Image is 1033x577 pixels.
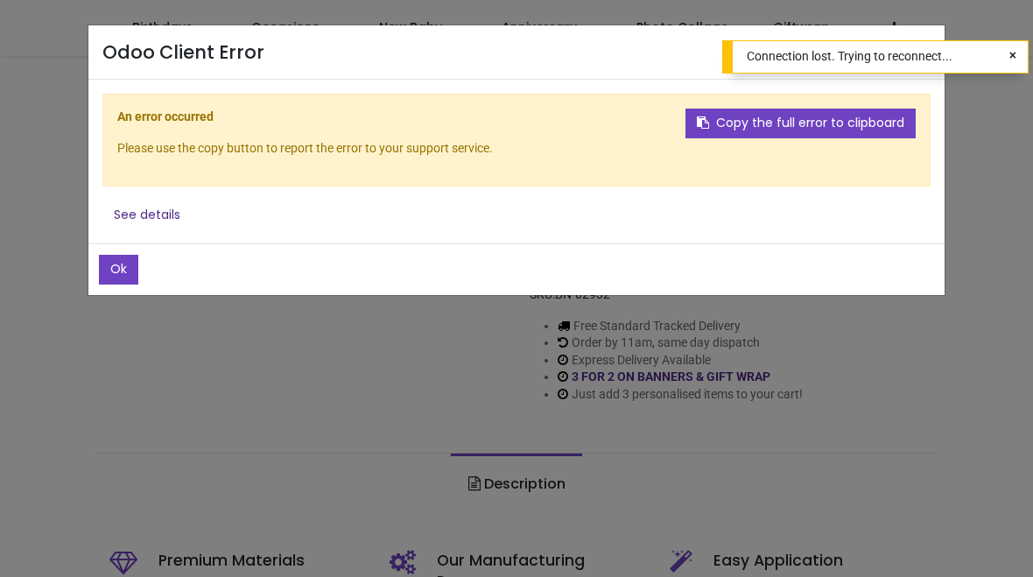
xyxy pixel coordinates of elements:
div: Connection lost. Trying to reconnect... [747,48,986,66]
button: See details [102,201,192,230]
button: Ok [99,255,138,285]
h4: Odoo Client Error [102,39,264,65]
button: Close [911,39,938,66]
p: Please use the copy button to report the error to your support service. [117,140,916,158]
b: An error occurred [117,109,214,123]
button: Close [998,41,1028,71]
button: Copy the full error to clipboard [685,109,916,138]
